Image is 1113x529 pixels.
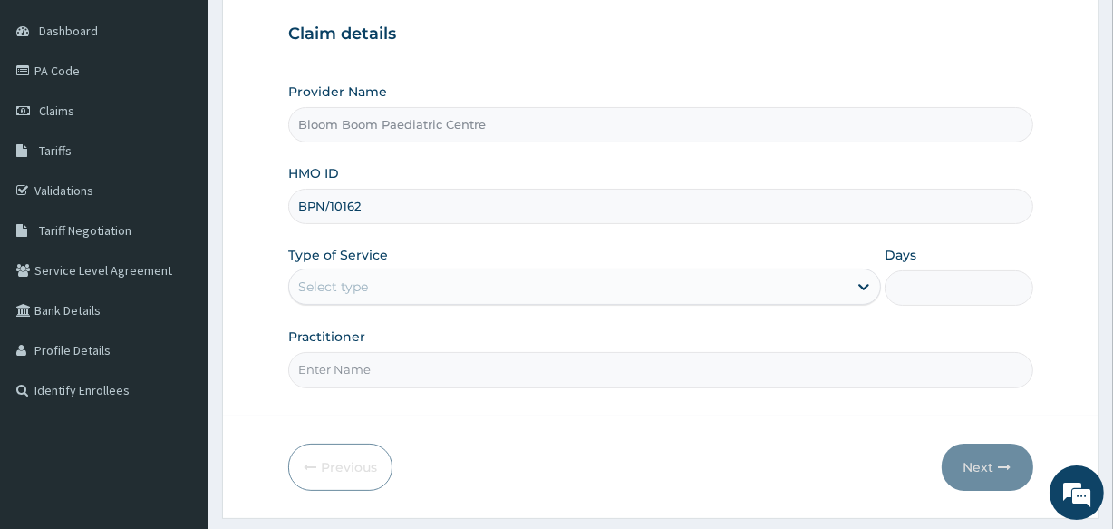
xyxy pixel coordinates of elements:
[9,344,345,407] textarea: Type your message and hit 'Enter'
[34,91,73,136] img: d_794563401_company_1708531726252_794563401
[94,102,305,125] div: Chat with us now
[297,9,341,53] div: Minimize live chat window
[288,246,388,264] label: Type of Service
[288,164,339,182] label: HMO ID
[298,278,368,296] div: Select type
[39,103,74,119] span: Claims
[288,83,387,101] label: Provider Name
[288,24,1032,44] h3: Claim details
[288,352,1032,387] input: Enter Name
[885,246,916,264] label: Days
[39,222,131,239] span: Tariff Negotiation
[288,444,392,491] button: Previous
[288,328,365,346] label: Practitioner
[39,142,72,159] span: Tariffs
[105,152,250,336] span: We're online!
[288,189,1032,224] input: Enter HMO ID
[39,23,98,39] span: Dashboard
[942,444,1033,491] button: Next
